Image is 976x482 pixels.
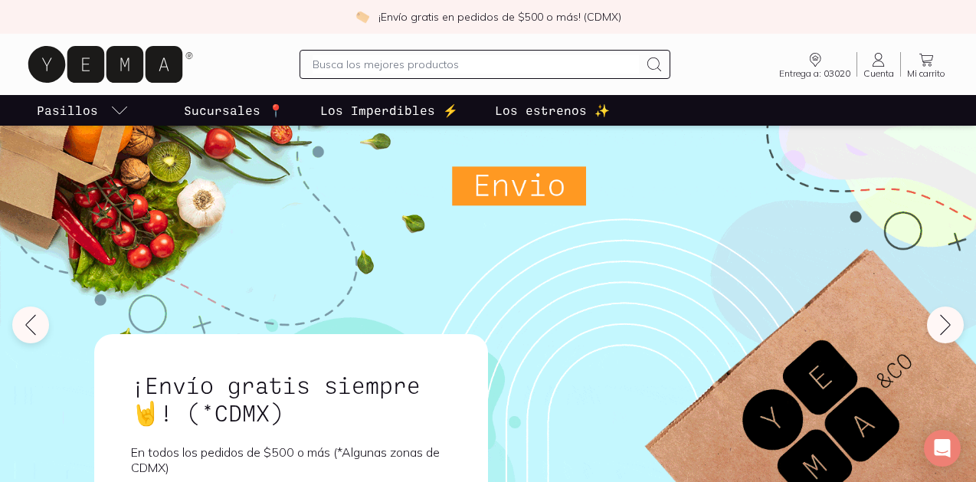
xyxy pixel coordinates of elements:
[857,51,900,78] a: Cuenta
[317,95,461,126] a: Los Imperdibles ⚡️
[34,95,132,126] a: pasillo-todos-link
[779,69,850,78] span: Entrega a: 03020
[773,51,856,78] a: Entrega a: 03020
[901,51,951,78] a: Mi carrito
[313,55,639,74] input: Busca los mejores productos
[184,101,283,120] p: Sucursales 📍
[131,371,451,426] h1: ¡Envío gratis siempre🤘! (*CDMX)
[863,69,894,78] span: Cuenta
[320,101,458,120] p: Los Imperdibles ⚡️
[907,69,945,78] span: Mi carrito
[492,95,613,126] a: Los estrenos ✨
[131,444,451,475] p: En todos los pedidos de $500 o más (*Algunas zonas de CDMX)
[495,101,610,120] p: Los estrenos ✨
[355,10,369,24] img: check
[924,430,961,467] div: Open Intercom Messenger
[378,9,621,25] p: ¡Envío gratis en pedidos de $500 o más! (CDMX)
[37,101,98,120] p: Pasillos
[181,95,287,126] a: Sucursales 📍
